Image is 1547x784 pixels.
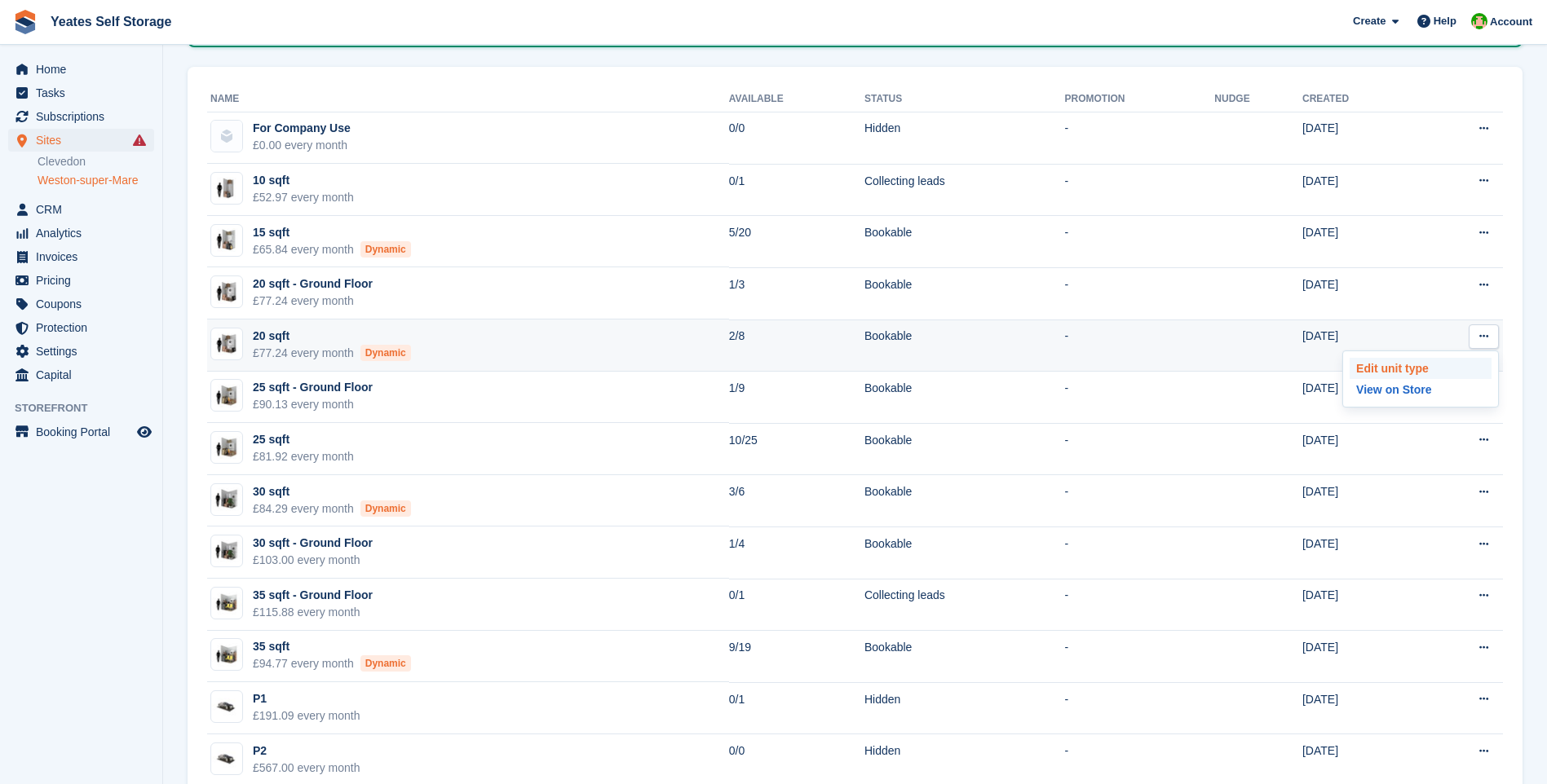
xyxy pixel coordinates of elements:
[729,319,864,372] td: 2/8
[1302,631,1418,683] td: [DATE]
[360,241,411,258] div: Dynamic
[253,655,411,672] div: £94.77 every month
[8,316,154,339] a: menu
[8,421,154,443] a: menu
[729,86,864,112] th: Available
[253,224,411,241] div: 15 sqft
[36,198,134,221] span: CRM
[1302,372,1418,424] td: [DATE]
[207,86,729,112] th: Name
[36,81,134,104] span: Tasks
[253,345,411,362] div: £77.24 every month
[253,587,373,604] div: 35 sqft - Ground Floor
[253,431,354,448] div: 25 sqft
[1065,682,1215,734] td: -
[1065,372,1215,424] td: -
[1065,164,1215,216] td: -
[253,604,373,621] div: £115.88 every month
[729,682,864,734] td: 0/1
[253,120,351,137] div: For Company Use
[8,363,154,386] a: menu
[8,222,154,244] a: menu
[1065,423,1215,475] td: -
[864,682,1065,734] td: Hidden
[1471,13,1487,29] img: Angela Field
[253,293,373,310] div: £77.24 every month
[253,500,411,518] div: £84.29 every month
[253,638,411,655] div: 35 sqft
[211,750,242,768] img: 1%20Car%20Lot%20-%20Without%20dimensions.jpg
[211,280,242,304] img: 20-sqft-unit.jpg
[8,293,154,315] a: menu
[1065,475,1215,527] td: -
[253,448,354,465] div: £81.92 every month
[44,8,179,35] a: Yeates Self Storage
[729,372,864,424] td: 1/9
[1065,579,1215,631] td: -
[8,58,154,81] a: menu
[864,631,1065,683] td: Bookable
[1065,526,1215,579] td: -
[1302,579,1418,631] td: [DATE]
[253,379,373,396] div: 25 sqft - Ground Floor
[1302,112,1418,164] td: [DATE]
[211,228,242,252] img: 15-sqft-unit.jpg
[1065,319,1215,372] td: -
[38,154,154,170] a: Clevedon
[36,58,134,81] span: Home
[1065,86,1215,112] th: Promotion
[729,112,864,164] td: 0/0
[36,363,134,386] span: Capital
[133,134,146,147] i: Smart entry sync failures have occurred
[253,535,373,552] div: 30 sqft - Ground Floor
[729,267,864,319] td: 1/3
[1214,86,1302,112] th: Nudge
[8,81,154,104] a: menu
[1350,358,1492,379] a: Edit unit type
[253,275,373,293] div: 20 sqft - Ground Floor
[13,10,38,34] img: stora-icon-8386f47178a22dfd0bd8f6a31ec36ba5ce8667c1dd55bd0f319d3a0aa187defe.svg
[253,742,360,760] div: P2
[729,526,864,579] td: 1/4
[253,552,373,569] div: £103.00 every month
[15,400,162,416] span: Storefront
[864,579,1065,631] td: Collecting leads
[729,475,864,527] td: 3/6
[36,269,134,292] span: Pricing
[1490,14,1532,30] span: Account
[36,245,134,268] span: Invoices
[8,245,154,268] a: menu
[38,173,154,188] a: Weston-super-Mare
[729,631,864,683] td: 9/19
[211,177,242,200] img: 10-sqft-unit.jpg
[360,655,411,672] div: Dynamic
[729,216,864,268] td: 5/20
[1302,319,1418,372] td: [DATE]
[864,216,1065,268] td: Bookable
[211,487,242,511] img: 30-sqft-unit.jpg
[36,129,134,152] span: Sites
[1302,682,1418,734] td: [DATE]
[864,372,1065,424] td: Bookable
[1065,112,1215,164] td: -
[864,475,1065,527] td: Bookable
[864,164,1065,216] td: Collecting leads
[1302,86,1418,112] th: Created
[8,269,154,292] a: menu
[8,105,154,128] a: menu
[1302,526,1418,579] td: [DATE]
[1350,379,1492,400] a: View on Store
[253,760,360,777] div: £567.00 every month
[253,241,411,258] div: £65.84 every month
[864,112,1065,164] td: Hidden
[864,423,1065,475] td: Bookable
[253,707,360,725] div: £191.09 every month
[729,423,864,475] td: 10/25
[864,526,1065,579] td: Bookable
[211,333,242,356] img: 20-sqft-unit.jpg
[1302,475,1418,527] td: [DATE]
[360,500,411,517] div: Dynamic
[36,222,134,244] span: Analytics
[729,164,864,216] td: 0/1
